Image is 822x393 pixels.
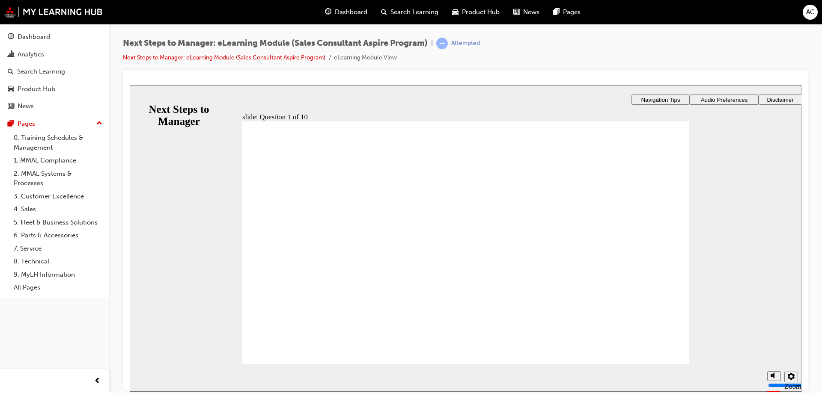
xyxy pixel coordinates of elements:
span: guage-icon [325,7,331,18]
div: Dashboard [18,32,50,42]
div: Product Hub [18,84,55,94]
a: car-iconProduct Hub [445,3,506,21]
button: Pages [3,116,106,132]
a: Next Steps to Manager: eLearning Module (Sales Consultant Aspire Program) [123,54,325,61]
img: mmal [4,6,103,18]
span: Disclaimer [637,12,664,18]
span: News [523,7,539,17]
a: Search Learning [3,64,106,80]
span: car-icon [452,7,459,18]
span: Product Hub [462,7,500,17]
span: chart-icon [8,51,14,59]
div: Analytics [18,50,44,59]
a: 2. MMAL Systems & Processes [10,167,106,190]
div: Attempted [451,39,480,47]
span: Search Learning [390,7,438,17]
span: prev-icon [94,376,101,387]
span: Dashboard [335,7,367,17]
div: misc controls [633,279,667,307]
a: 5. Fleet & Business Solutions [10,216,106,229]
div: News [18,101,34,111]
button: AC [803,5,818,20]
span: pages-icon [553,7,560,18]
a: pages-iconPages [546,3,587,21]
button: Settings [655,287,668,297]
a: 8. Technical [10,255,106,268]
a: news-iconNews [506,3,546,21]
span: news-icon [8,103,14,110]
a: 7. Service [10,242,106,255]
span: Audio Preferences [571,12,618,18]
span: | [431,38,433,48]
span: up-icon [96,118,102,129]
a: 6. Parts & Accessories [10,229,106,242]
span: Navigation Tips [511,12,550,18]
button: Navigation Tips [502,9,560,20]
a: 3. Customer Excellence [10,190,106,203]
a: 9. MyLH Information [10,268,106,281]
div: Pages [18,119,35,129]
span: news-icon [513,7,520,18]
span: learningRecordVerb_ATTEMPT-icon [436,38,448,49]
a: Analytics [3,47,106,62]
a: guage-iconDashboard [318,3,374,21]
span: search-icon [381,7,387,18]
span: Pages [563,7,581,17]
label: Zoom to fit [655,297,672,322]
span: Next Steps to Manager: eLearning Module (Sales Consultant Aspire Program) [123,38,428,48]
button: Disclaimer [629,9,672,20]
input: volume [638,297,694,304]
span: car-icon [8,86,14,93]
a: 4. Sales [10,203,106,216]
span: pages-icon [8,120,14,128]
a: Dashboard [3,29,106,45]
span: AC [806,7,815,17]
a: News [3,98,106,114]
a: All Pages [10,281,106,294]
li: eLearning Module View [334,53,397,63]
a: Product Hub [3,81,106,97]
button: Audio Preferences [560,9,629,20]
span: guage-icon [8,33,14,41]
a: search-iconSearch Learning [374,3,445,21]
a: 1. MMAL Compliance [10,154,106,167]
span: search-icon [8,68,14,76]
div: Search Learning [17,67,65,77]
a: 0. Training Schedules & Management [10,131,106,154]
button: DashboardAnalyticsSearch LearningProduct HubNews [3,27,106,116]
button: Mute (Ctrl+Alt+M) [637,286,651,296]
